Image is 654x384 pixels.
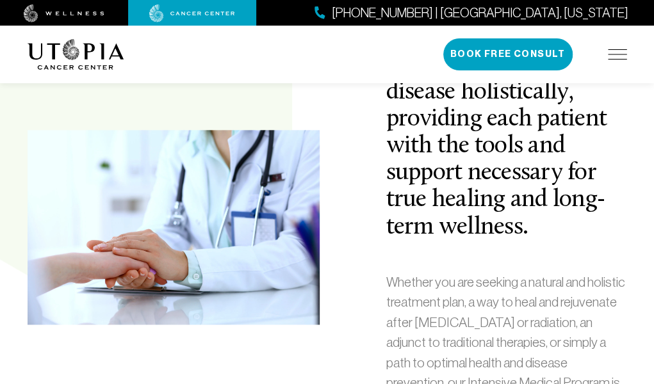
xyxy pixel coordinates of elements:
img: At Utopia Wellness and Cancer Center, our goal is to address the underlying causes of disease hol... [28,130,320,324]
button: Book Free Consult [443,38,573,70]
img: cancer center [149,4,235,22]
a: [PHONE_NUMBER] | [GEOGRAPHIC_DATA], [US_STATE] [315,4,628,22]
img: logo [28,39,124,70]
img: wellness [24,4,104,22]
span: [PHONE_NUMBER] | [GEOGRAPHIC_DATA], [US_STATE] [332,4,628,22]
img: icon-hamburger [608,49,627,60]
